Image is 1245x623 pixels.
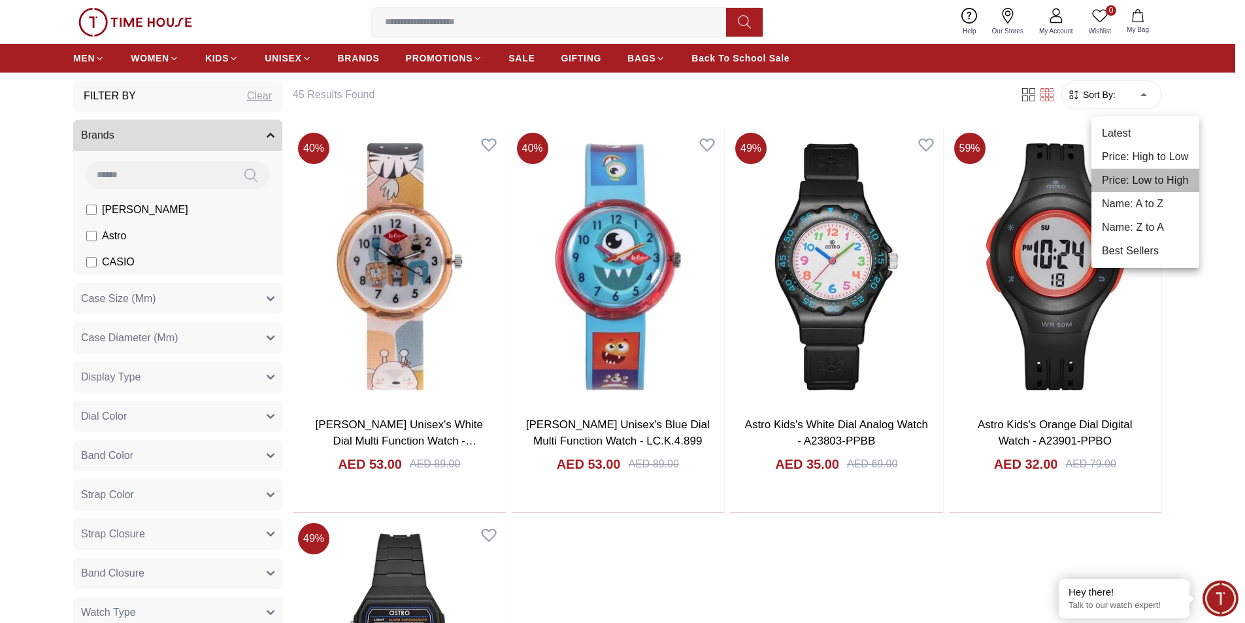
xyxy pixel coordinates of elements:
li: Name: Z to A [1091,216,1199,239]
li: Price: Low to High [1091,169,1199,192]
li: Price: High to Low [1091,145,1199,169]
li: Name: A to Z [1091,192,1199,216]
li: Latest [1091,122,1199,145]
div: Hey there! [1069,586,1180,599]
p: Talk to our watch expert! [1069,600,1180,611]
div: Chat Widget [1203,581,1238,616]
li: Best Sellers [1091,239,1199,263]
